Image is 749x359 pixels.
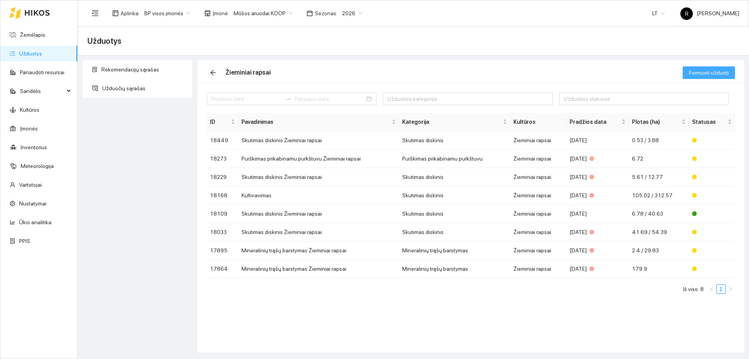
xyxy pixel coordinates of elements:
[399,150,510,168] td: Purškimas prikabinamu purkštuvu
[238,168,399,186] td: Skutimas diskinis Žieminiai rapsai
[652,7,665,19] span: LT
[689,68,729,77] span: Formuoti užduotį
[399,168,510,186] td: Skutimas diskinis
[570,154,626,163] div: [DATE]
[307,10,313,16] span: calendar
[20,69,64,75] a: Panaudoti resursai
[101,62,186,77] span: Rekomendacijų sąrašas
[510,241,567,260] td: Žieminiai rapsai
[570,264,626,273] div: [DATE]
[629,113,689,131] th: this column's title is Plotas (ha),this column is sortable
[204,10,211,16] span: shop
[399,241,510,260] td: Mineralinių trąšų barstymas
[510,205,567,223] td: Žieminiai rapsai
[399,205,510,223] td: Skutimas diskinis
[238,150,399,168] td: Purškimas prikabinamu purkštuvu Žieminiai rapsai
[510,223,567,241] td: Žieminiai rapsai
[399,131,510,150] td: Skutimas diskinis
[510,260,567,278] td: Žieminiai rapsai
[234,7,293,19] span: Mūšos aruodai KOOP
[632,118,680,126] span: Plotas (ha)
[680,10,739,16] span: [PERSON_NAME]
[629,150,689,168] td: 6.72
[207,150,238,168] td: 18273
[726,284,735,294] button: right
[692,118,726,126] span: Statusas
[510,113,567,131] th: Kultūros
[102,80,186,96] span: Užduočių sąrašas
[707,284,716,294] button: left
[207,66,219,79] button: arrow-left
[207,131,238,150] td: 18449
[207,205,238,223] td: 18109
[510,168,567,186] td: Žieminiai rapsai
[20,107,39,113] a: Kultūros
[632,192,673,198] span: 105.02 / 312.57
[207,223,238,241] td: 18033
[238,223,399,241] td: Skutimas diskinis Žieminiai rapsai
[342,7,362,19] span: 2026
[213,9,229,18] span: Įmonė :
[632,174,663,180] span: 5.61 / 12.77
[238,241,399,260] td: Mineralinių trąšų barstymas Žieminiai rapsai
[238,113,399,131] th: this column's title is Pavadinimas,this column is sortable
[570,191,626,200] div: [DATE]
[570,173,626,181] div: [DATE]
[210,118,229,126] span: ID
[683,66,735,79] button: Formuoti užduotį
[20,32,45,38] a: Žemėlapis
[315,9,337,18] span: Sezonas :
[20,83,64,99] span: Sandėlis
[121,9,140,18] span: Aplinka :
[510,150,567,168] td: Žieminiai rapsai
[402,118,501,126] span: Kategorija
[709,287,714,291] span: left
[566,113,629,131] th: this column's title is Pradžios data,this column is sortable
[285,96,291,102] span: swap-right
[112,10,119,16] span: layout
[87,35,121,47] span: Užduotys
[207,70,219,76] span: arrow-left
[19,200,46,207] a: Nustatymai
[510,186,567,205] td: Žieminiai rapsai
[570,136,626,145] div: [DATE]
[285,96,291,102] span: to
[21,144,47,150] a: Inventorius
[629,260,689,278] td: 179.9
[19,50,42,57] a: Užduotys
[683,284,704,294] li: Iš viso: 8
[92,10,99,17] span: menu-fold
[207,168,238,186] td: 18229
[225,68,271,77] div: Žieminiai rapsai
[399,186,510,205] td: Skutimas diskinis
[21,163,54,169] a: Meteorologija
[632,229,667,235] span: 41.69 / 54.39
[20,125,38,132] a: Įmonės
[207,113,238,131] th: this column's title is ID,this column is sortable
[707,284,716,294] li: Atgal
[632,247,659,254] span: 2.4 / 29.83
[19,219,51,225] a: Ūkio analitika
[238,186,399,205] td: Kultivavimas
[716,284,726,294] li: 1
[632,137,659,143] span: 0.53 / 3.88
[570,246,626,255] div: [DATE]
[570,118,620,126] span: Pradžios data
[238,131,399,150] td: Skutimas diskinis Žieminiai rapsai
[207,260,238,278] td: 17864
[728,287,733,291] span: right
[238,205,399,223] td: Skutimas diskinis Žieminiai rapsai
[87,5,103,21] button: menu-fold
[689,113,735,131] th: this column's title is Statusas,this column is sortable
[570,228,626,236] div: [DATE]
[207,186,238,205] td: 18168
[295,95,365,103] input: Pabaigos data
[238,260,399,278] td: Mineralinių trąšų barstymas Žieminiai rapsai
[19,182,42,188] a: Vartotojai
[399,113,510,131] th: this column's title is Kategorija,this column is sortable
[207,241,238,260] td: 17895
[726,284,735,294] li: Pirmyn
[399,260,510,278] td: Mineralinių trąšų barstymas
[211,95,282,103] input: Pradžios data
[510,131,567,150] td: Žieminiai rapsai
